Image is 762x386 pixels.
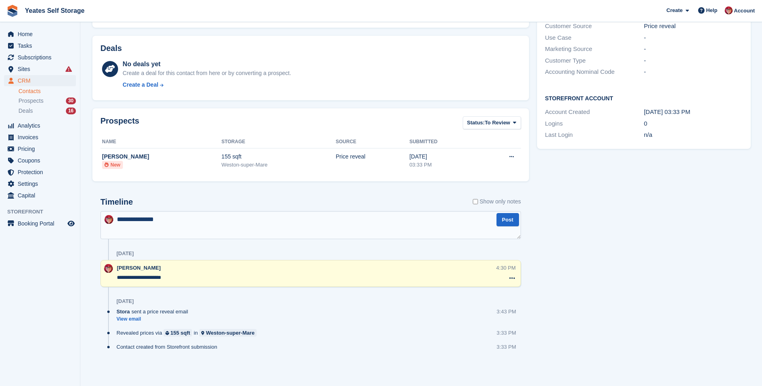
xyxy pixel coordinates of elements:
[206,329,255,337] div: Weston-super-Mare
[545,94,743,102] h2: Storefront Account
[18,178,66,189] span: Settings
[18,107,76,115] a: Deals 16
[4,52,76,63] a: menu
[18,97,76,105] a: Prospects 30
[4,40,76,51] a: menu
[545,45,644,54] div: Marketing Source
[104,215,113,224] img: Wendie Tanner
[644,130,743,140] div: n/a
[4,178,76,189] a: menu
[496,329,516,337] div: 3:33 PM
[66,98,76,104] div: 30
[485,119,510,127] span: To Review
[100,136,221,148] th: Name
[545,22,644,31] div: Customer Source
[4,120,76,131] a: menu
[336,152,409,161] div: Price reveal
[473,197,521,206] label: Show only notes
[18,143,66,154] span: Pricing
[18,63,66,75] span: Sites
[116,308,130,315] span: Stora
[123,81,291,89] a: Create a Deal
[4,218,76,229] a: menu
[116,343,221,351] div: Contact created from Storefront submission
[18,120,66,131] span: Analytics
[545,119,644,128] div: Logins
[4,155,76,166] a: menu
[725,6,733,14] img: Wendie Tanner
[116,298,134,305] div: [DATE]
[666,6,682,14] span: Create
[18,97,43,105] span: Prospects
[18,28,66,40] span: Home
[734,7,755,15] span: Account
[336,136,409,148] th: Source
[545,108,644,117] div: Account Created
[123,69,291,77] div: Create a deal for this contact from here or by converting a prospect.
[104,264,113,273] img: Wendie Tanner
[116,329,261,337] div: Revealed prices via in
[545,130,644,140] div: Last Login
[66,108,76,114] div: 16
[163,329,192,337] a: 155 sqft
[100,116,139,131] h2: Prospects
[170,329,190,337] div: 155 sqft
[18,190,66,201] span: Capital
[18,87,76,95] a: Contacts
[545,33,644,43] div: Use Case
[100,197,133,207] h2: Timeline
[644,108,743,117] div: [DATE] 03:33 PM
[4,190,76,201] a: menu
[18,132,66,143] span: Invoices
[18,155,66,166] span: Coupons
[706,6,717,14] span: Help
[545,67,644,77] div: Accounting Nominal Code
[221,161,335,169] div: Weston-super-Mare
[66,219,76,228] a: Preview store
[18,52,66,63] span: Subscriptions
[102,161,123,169] li: New
[123,59,291,69] div: No deals yet
[123,81,158,89] div: Create a Deal
[409,161,479,169] div: 03:33 PM
[644,33,743,43] div: -
[644,119,743,128] div: 0
[102,152,221,161] div: [PERSON_NAME]
[4,167,76,178] a: menu
[496,308,516,315] div: 3:43 PM
[18,218,66,229] span: Booking Portal
[18,40,66,51] span: Tasks
[644,67,743,77] div: -
[409,136,479,148] th: Submitted
[4,63,76,75] a: menu
[467,119,485,127] span: Status:
[117,265,161,271] span: [PERSON_NAME]
[644,56,743,65] div: -
[22,4,88,17] a: Yeates Self Storage
[18,75,66,86] span: CRM
[221,136,335,148] th: Storage
[100,44,122,53] h2: Deals
[4,28,76,40] a: menu
[7,208,80,216] span: Storefront
[496,213,519,226] button: Post
[6,5,18,17] img: stora-icon-8386f47178a22dfd0bd8f6a31ec36ba5ce8667c1dd55bd0f319d3a0aa187defe.svg
[221,152,335,161] div: 155 sqft
[644,22,743,31] div: Price reveal
[496,343,516,351] div: 3:33 PM
[496,264,515,272] div: 4:30 PM
[4,143,76,154] a: menu
[18,167,66,178] span: Protection
[409,152,479,161] div: [DATE]
[116,316,192,323] a: View email
[545,56,644,65] div: Customer Type
[199,329,256,337] a: Weston-super-Mare
[18,107,33,115] span: Deals
[4,75,76,86] a: menu
[463,116,521,130] button: Status: To Review
[4,132,76,143] a: menu
[644,45,743,54] div: -
[65,66,72,72] i: Smart entry sync failures have occurred
[116,250,134,257] div: [DATE]
[116,308,192,315] div: sent a price reveal email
